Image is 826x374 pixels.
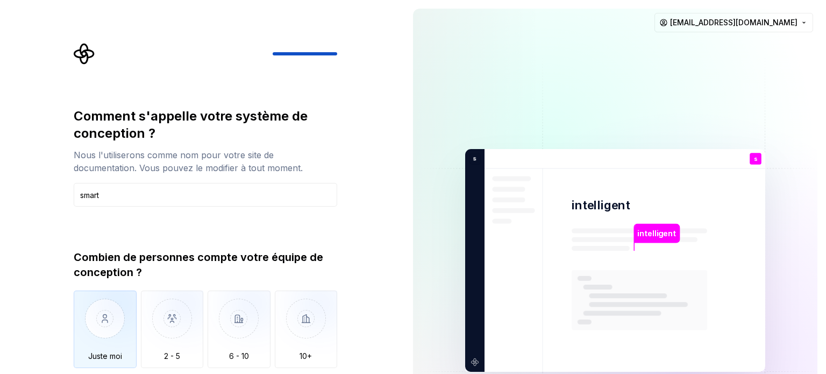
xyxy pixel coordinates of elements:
font: intelligent [637,229,676,238]
font: s [473,154,476,162]
button: [EMAIL_ADDRESS][DOMAIN_NAME] [654,13,813,32]
font: [EMAIL_ADDRESS][DOMAIN_NAME] [670,18,797,27]
font: Nous l'utiliserons comme nom pour votre site de documentation. Vous pouvez le modifier à tout mom... [74,150,303,173]
font: Comment s'appelle votre système de conception ? [74,108,308,141]
font: Combien de personnes compte votre équipe de conception ? [74,251,323,279]
font: s [754,155,757,163]
input: Nom du système de conception [74,183,337,207]
svg: Logo Supernova [74,43,95,65]
font: intelligent [572,198,630,212]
